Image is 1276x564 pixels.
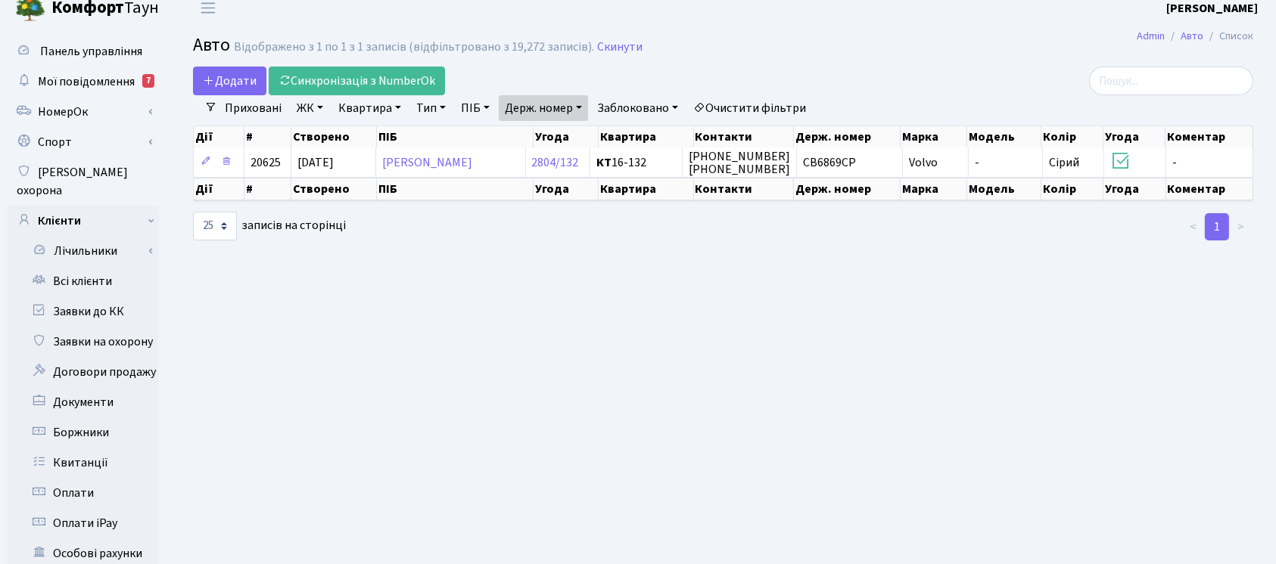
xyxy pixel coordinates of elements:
span: СВ6869СР [803,154,856,171]
input: Пошук... [1089,67,1253,95]
a: Договори продажу [8,357,159,387]
a: Квитанції [8,448,159,478]
a: Лічильники [17,236,159,266]
a: Заявки на охорону [8,327,159,357]
span: 20625 [251,154,281,171]
a: Спорт [8,127,159,157]
nav: breadcrumb [1114,20,1276,52]
a: 1 [1205,213,1229,240]
th: Дії [194,178,244,200]
th: ПІБ [377,178,534,200]
th: Колір [1041,126,1103,147]
a: НомерОк [8,97,159,127]
a: Всі клієнти [8,266,159,296]
th: Угода [534,126,599,147]
th: Марка [901,126,967,147]
th: Квартира [599,178,693,200]
label: записів на сторінці [193,212,346,240]
th: Модель [967,126,1041,147]
span: - [975,154,979,171]
a: Панель управління [8,36,159,67]
a: Admin [1137,28,1165,44]
a: Боржники [8,417,159,448]
div: Відображено з 1 по 1 з 1 записів (відфільтровано з 19,272 записів). [234,40,594,54]
th: Колір [1041,178,1103,200]
span: Сірий [1049,154,1079,171]
th: Коментар [1166,126,1253,147]
th: Угода [534,178,599,200]
th: Контакти [694,126,794,147]
th: Модель [967,178,1041,200]
th: Коментар [1166,178,1254,200]
a: Заявки до КК [8,296,159,327]
a: Синхронізація з NumberOk [269,67,445,95]
a: Тип [410,95,452,121]
th: Дії [194,126,244,147]
span: Додати [203,73,257,89]
th: Угода [1103,126,1166,147]
th: Марка [901,178,967,200]
a: Держ. номер [499,95,588,121]
a: ПІБ [455,95,496,121]
th: Створено [291,126,377,147]
span: Авто [193,32,230,58]
th: Контакти [694,178,794,200]
th: # [244,126,291,147]
a: Додати [193,67,266,95]
select: записів на сторінці [193,212,237,240]
span: Volvo [909,154,938,171]
a: Авто [1181,28,1203,44]
span: Мої повідомлення [38,73,135,90]
a: ЖК [291,95,329,121]
th: Угода [1103,178,1166,200]
a: Оплати iPay [8,508,159,538]
a: Документи [8,387,159,417]
a: Квартира [332,95,407,121]
span: [DATE] [297,154,334,171]
b: КТ [596,154,612,171]
li: Список [1203,28,1253,45]
a: Скинути [597,40,643,54]
a: Оплати [8,478,159,508]
th: ПІБ [377,126,534,147]
th: # [244,178,291,200]
span: 16-132 [596,156,677,169]
th: Держ. номер [794,126,901,147]
a: Заблоковано [591,95,684,121]
span: Панель управління [40,43,142,60]
div: 7 [142,74,154,88]
th: Створено [291,178,377,200]
a: [PERSON_NAME] [382,154,472,171]
a: Очистити фільтри [687,95,812,121]
a: [PERSON_NAME] охорона [8,157,159,206]
th: Держ. номер [794,178,901,200]
a: Клієнти [8,206,159,236]
a: Приховані [219,95,288,121]
a: 2804/132 [532,154,579,171]
span: [PHONE_NUMBER] [PHONE_NUMBER] [689,148,790,178]
a: Мої повідомлення7 [8,67,159,97]
span: - [1172,154,1177,171]
th: Квартира [599,126,693,147]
